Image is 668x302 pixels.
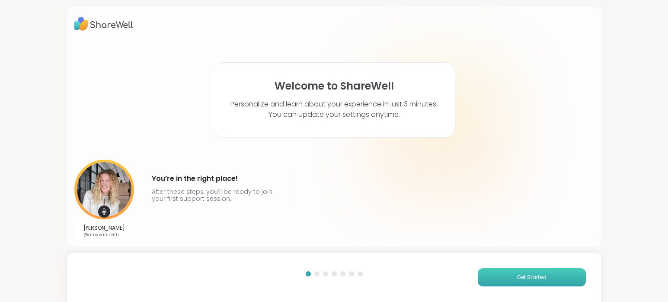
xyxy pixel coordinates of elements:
[98,206,110,218] img: mic icon
[478,268,586,286] button: Get Started
[152,172,276,186] h4: You’re in the right place!
[74,160,134,219] img: User image
[230,99,438,120] p: Personalize and learn about your experience in just 3 minutes. You can update your settings anytime.
[83,225,125,231] p: [PERSON_NAME]
[517,273,547,281] span: Get Started
[83,231,125,238] p: @amyvaninetti
[275,80,394,92] h1: Welcome to ShareWell
[152,188,276,202] p: After these steps, you’ll be ready to join your first support session.
[74,14,133,34] img: ShareWell Logo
